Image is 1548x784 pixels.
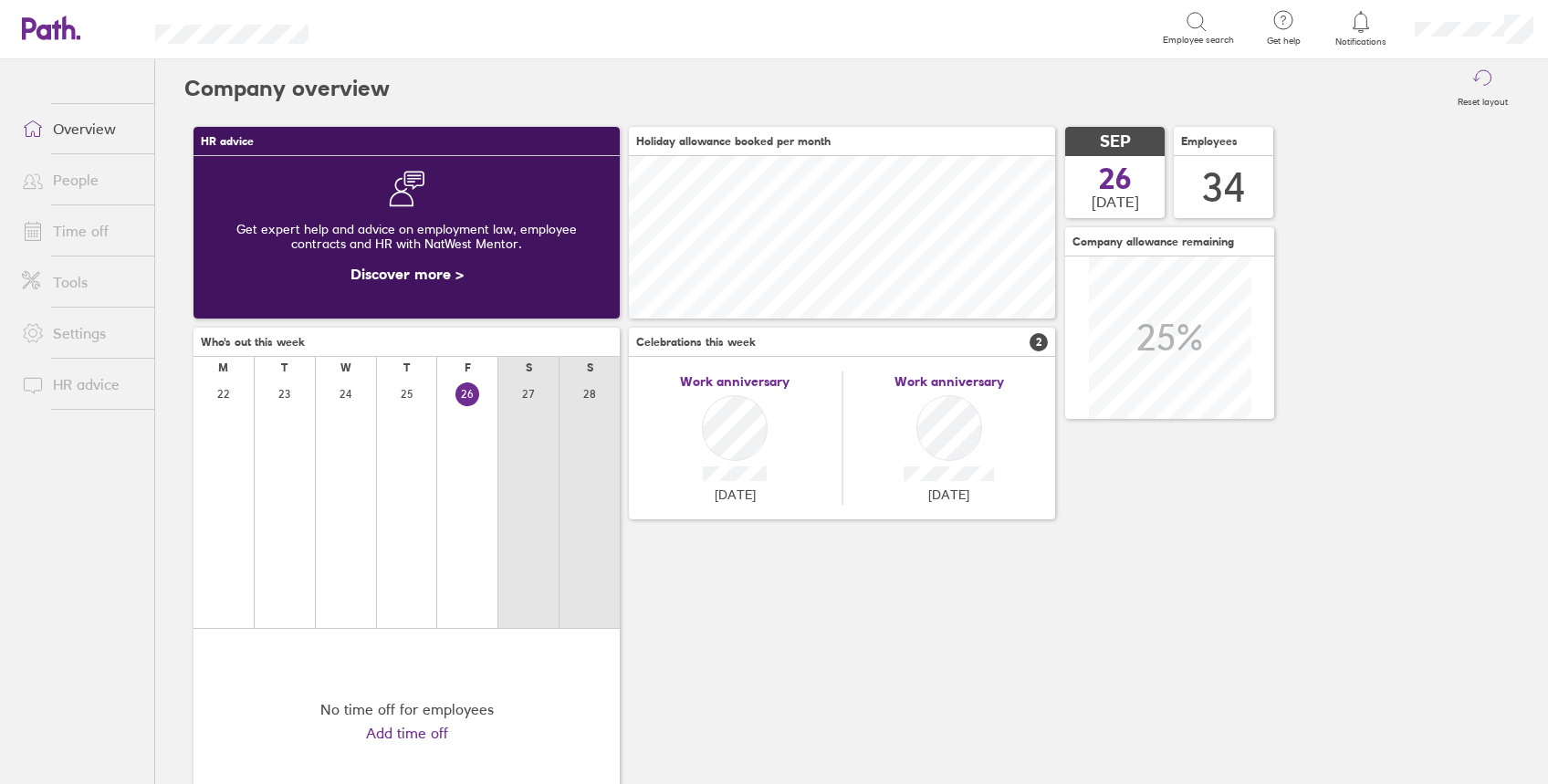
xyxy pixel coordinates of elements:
[928,487,969,502] span: [DATE]
[358,19,404,36] div: Search
[201,135,254,148] span: HR advice
[1163,35,1234,46] span: Employee search
[1254,36,1313,47] span: Get help
[680,374,790,389] span: Work anniversary
[208,207,605,266] div: Get expert help and advice on employment law, employee contracts and HR with NatWest Mentor.
[465,361,471,374] div: F
[7,162,154,198] a: People
[7,315,154,351] a: Settings
[587,361,593,374] div: S
[1447,59,1519,118] button: Reset layout
[526,361,532,374] div: S
[1447,91,1519,108] label: Reset layout
[636,336,756,349] span: Celebrations this week
[184,59,390,118] h2: Company overview
[1181,135,1238,148] span: Employees
[7,366,154,402] a: HR advice
[403,361,410,374] div: T
[894,374,1004,389] span: Work anniversary
[1092,193,1139,210] span: [DATE]
[340,361,351,374] div: W
[715,487,756,502] span: [DATE]
[281,361,288,374] div: T
[320,701,494,717] div: No time off for employees
[366,725,448,741] a: Add time off
[1100,132,1131,152] span: SEP
[1072,235,1234,248] span: Company allowance remaining
[350,265,464,283] a: Discover more >
[201,336,305,349] span: Who's out this week
[1099,164,1132,193] span: 26
[636,135,831,148] span: Holiday allowance booked per month
[1332,37,1391,47] span: Notifications
[7,213,154,249] a: Time off
[7,264,154,300] a: Tools
[1332,9,1391,47] a: Notifications
[1202,164,1246,211] div: 34
[218,361,228,374] div: M
[7,110,154,147] a: Overview
[1030,333,1048,351] span: 2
